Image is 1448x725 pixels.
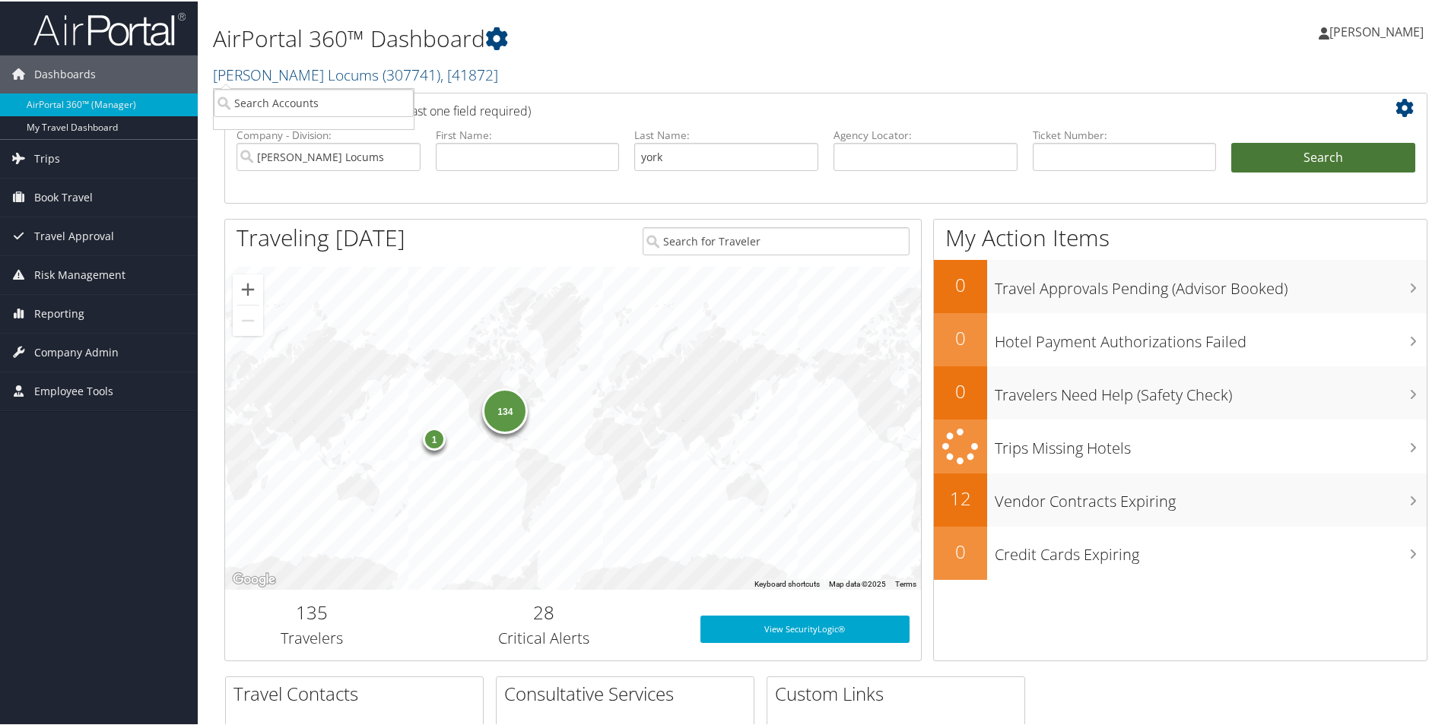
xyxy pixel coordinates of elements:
[237,598,388,624] h2: 135
[411,598,678,624] h2: 28
[1231,141,1415,172] button: Search
[995,429,1427,457] h3: Trips Missing Hotels
[700,614,910,641] a: View SecurityLogic®
[1319,8,1439,53] a: [PERSON_NAME]
[411,626,678,647] h3: Critical Alerts
[33,10,186,46] img: airportal-logo.png
[237,126,421,141] label: Company - Division:
[233,679,483,705] h2: Travel Contacts
[237,220,405,252] h1: Traveling [DATE]
[995,269,1427,298] h3: Travel Approvals Pending (Advisor Booked)
[829,578,886,587] span: Map data ©2025
[34,54,96,92] span: Dashboards
[934,537,987,563] h2: 0
[214,87,414,116] input: Search Accounts
[934,484,987,510] h2: 12
[233,273,263,303] button: Zoom in
[237,626,388,647] h3: Travelers
[934,365,1427,418] a: 0Travelers Need Help (Safety Check)
[237,94,1315,120] h2: Airtinerary Lookup
[213,63,498,84] a: [PERSON_NAME] Locums
[934,258,1427,312] a: 0Travel Approvals Pending (Advisor Booked)
[504,679,754,705] h2: Consultative Services
[233,304,263,334] button: Zoom out
[34,293,84,331] span: Reporting
[34,138,60,176] span: Trips
[1033,126,1217,141] label: Ticket Number:
[934,377,987,403] h2: 0
[34,216,114,254] span: Travel Approval
[440,63,498,84] span: , [ 41872 ]
[934,271,987,296] h2: 0
[995,375,1427,404] h3: Travelers Need Help (Safety Check)
[213,21,1030,53] h1: AirPortal 360™ Dashboard
[934,312,1427,365] a: 0Hotel Payment Authorizations Failed
[436,126,620,141] label: First Name:
[483,387,529,432] div: 134
[383,63,440,84] span: ( 307741 )
[995,535,1427,564] h3: Credit Cards Expiring
[995,322,1427,351] h3: Hotel Payment Authorizations Failed
[34,177,93,215] span: Book Travel
[934,324,987,350] h2: 0
[34,371,113,409] span: Employee Tools
[775,679,1024,705] h2: Custom Links
[834,126,1018,141] label: Agency Locator:
[934,418,1427,472] a: Trips Missing Hotels
[995,482,1427,511] h3: Vendor Contracts Expiring
[934,525,1427,578] a: 0Credit Cards Expiring
[634,126,818,141] label: Last Name:
[386,101,531,118] span: (at least one field required)
[34,332,119,370] span: Company Admin
[934,220,1427,252] h1: My Action Items
[34,255,125,293] span: Risk Management
[895,578,916,587] a: Terms (opens in new tab)
[423,426,446,448] div: 1
[229,568,279,588] a: Open this area in Google Maps (opens a new window)
[754,578,820,588] button: Keyboard shortcuts
[934,472,1427,525] a: 12Vendor Contracts Expiring
[1329,22,1424,39] span: [PERSON_NAME]
[643,226,910,254] input: Search for Traveler
[229,568,279,588] img: Google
